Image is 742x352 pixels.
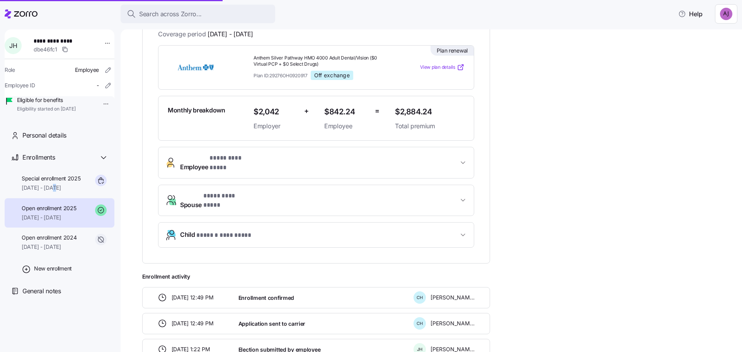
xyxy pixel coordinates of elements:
img: 7af5089e3dcb26fcc62da3cb3ec499f9 [720,8,732,20]
span: Open enrollment 2024 [22,234,77,241]
span: [DATE] 12:49 PM [172,294,214,301]
button: Search across Zorro... [121,5,275,23]
span: Help [678,9,703,19]
span: $2,042 [254,105,298,118]
span: Anthem Silver Pathway HMO 4000 Adult Dental/Vision ($0 Virtual PCP + $0 Select Drugs) [254,55,389,68]
span: Employee [324,121,369,131]
span: [DATE] - [DATE] [22,184,81,192]
a: View plan details [420,63,465,71]
span: Off exchange [314,72,350,79]
span: C H [417,321,423,326]
span: + [304,105,309,117]
span: Eligibility started on [DATE] [17,106,76,112]
span: Plan renewal [437,47,468,54]
span: Child [180,230,252,240]
span: Spouse [180,191,251,210]
span: Search across Zorro... [139,9,202,19]
img: Anthem [168,58,223,76]
span: Eligible for benefits [17,96,76,104]
span: Employer [254,121,298,131]
span: Enrollment confirmed [238,294,294,302]
span: Enrollments [22,153,55,162]
span: Total premium [395,121,465,131]
span: Role [5,66,15,74]
span: J H [417,347,422,352]
span: J H [9,43,17,49]
span: C H [417,296,423,300]
span: = [375,105,380,117]
span: Personal details [22,131,66,140]
span: - [97,82,99,89]
span: Employee [180,153,257,172]
span: $842.24 [324,105,369,118]
span: $2,884.24 [395,105,465,118]
span: Coverage period [158,29,253,39]
span: [DATE] - [DATE] [22,214,76,221]
span: General notes [22,286,61,296]
span: Special enrollment 2025 [22,175,81,182]
span: Employee [75,66,99,74]
span: dbe46fc1 [34,46,57,53]
span: New enrollment [34,265,72,272]
span: [DATE] - [DATE] [208,29,253,39]
span: View plan details [420,64,455,71]
span: Monthly breakdown [168,105,225,115]
span: [DATE] 12:49 PM [172,320,214,327]
button: Help [672,6,709,22]
span: Plan ID: 29276OH0920917 [254,72,308,79]
span: Application sent to carrier [238,320,305,328]
span: [DATE] - [DATE] [22,243,77,251]
span: Open enrollment 2025 [22,204,76,212]
span: Employee ID [5,82,35,89]
span: [PERSON_NAME] [431,320,475,327]
span: Enrollment activity [142,273,490,281]
span: [PERSON_NAME] [431,294,475,301]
